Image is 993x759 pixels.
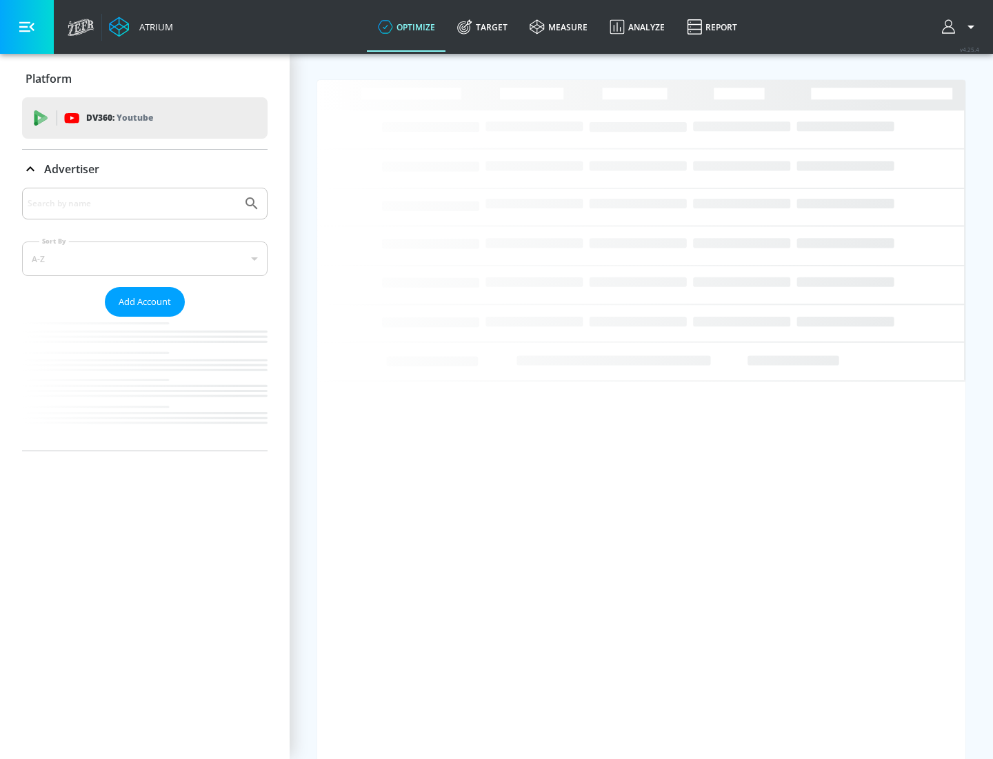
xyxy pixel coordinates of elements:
input: Search by name [28,195,237,213]
button: Add Account [105,287,185,317]
a: Target [446,2,519,52]
div: Platform [22,59,268,98]
p: Advertiser [44,161,99,177]
label: Sort By [39,237,69,246]
p: Platform [26,71,72,86]
a: Report [676,2,748,52]
div: Advertiser [22,150,268,188]
div: Atrium [134,21,173,33]
div: Advertiser [22,188,268,451]
a: measure [519,2,599,52]
div: DV360: Youtube [22,97,268,139]
p: DV360: [86,110,153,126]
nav: list of Advertiser [22,317,268,451]
p: Youtube [117,110,153,125]
a: Analyze [599,2,676,52]
a: optimize [367,2,446,52]
div: A-Z [22,241,268,276]
a: Atrium [109,17,173,37]
span: v 4.25.4 [960,46,979,53]
span: Add Account [119,294,171,310]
